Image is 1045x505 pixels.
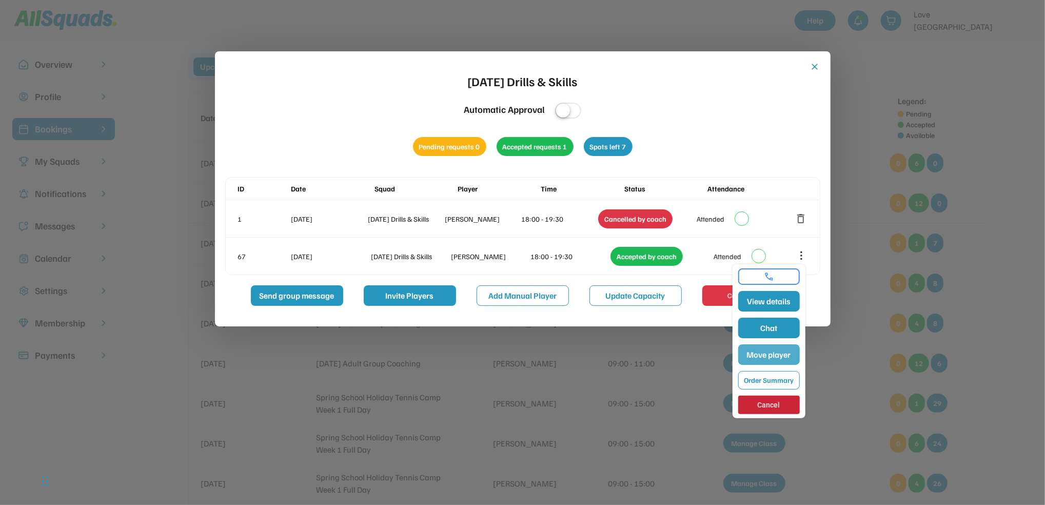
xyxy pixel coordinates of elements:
div: Cancelled by coach [598,209,673,228]
div: Automatic Approval [464,103,545,116]
div: Attendance [707,183,788,194]
div: Player [458,183,539,194]
button: delete [795,212,807,225]
div: Attended [714,251,741,262]
div: [DATE] [291,251,369,262]
div: 1 [238,213,289,224]
div: Pending requests 0 [413,137,486,156]
div: 18:00 - 19:30 [522,213,597,224]
button: Chat [738,318,800,338]
div: Squad [374,183,456,194]
button: View details [738,291,800,312]
button: Cancel Class [702,285,795,306]
div: Date [291,183,372,194]
div: Attended [697,213,724,224]
div: Spots left 7 [584,137,633,156]
div: Accepted by coach [610,247,683,266]
div: 18:00 - 19:30 [531,251,609,262]
div: [DATE] [291,213,366,224]
div: [PERSON_NAME] [451,251,529,262]
div: Status [624,183,705,194]
button: Move player [738,344,800,365]
button: Invite Players [364,285,456,306]
button: Cancel [738,396,800,414]
div: Accepted requests 1 [497,137,574,156]
div: [PERSON_NAME] [445,213,520,224]
div: Time [541,183,622,194]
div: ID [238,183,289,194]
button: Order Summary [738,371,800,390]
div: [DATE] Drills & Skills [368,213,443,224]
button: close [810,62,820,72]
div: [DATE] Drills & Skills [468,72,578,90]
button: Add Manual Player [477,285,569,306]
button: Update Capacity [589,285,682,306]
button: Send group message [251,285,343,306]
div: [DATE] Drills & Skills [371,251,449,262]
div: 67 [238,251,289,262]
